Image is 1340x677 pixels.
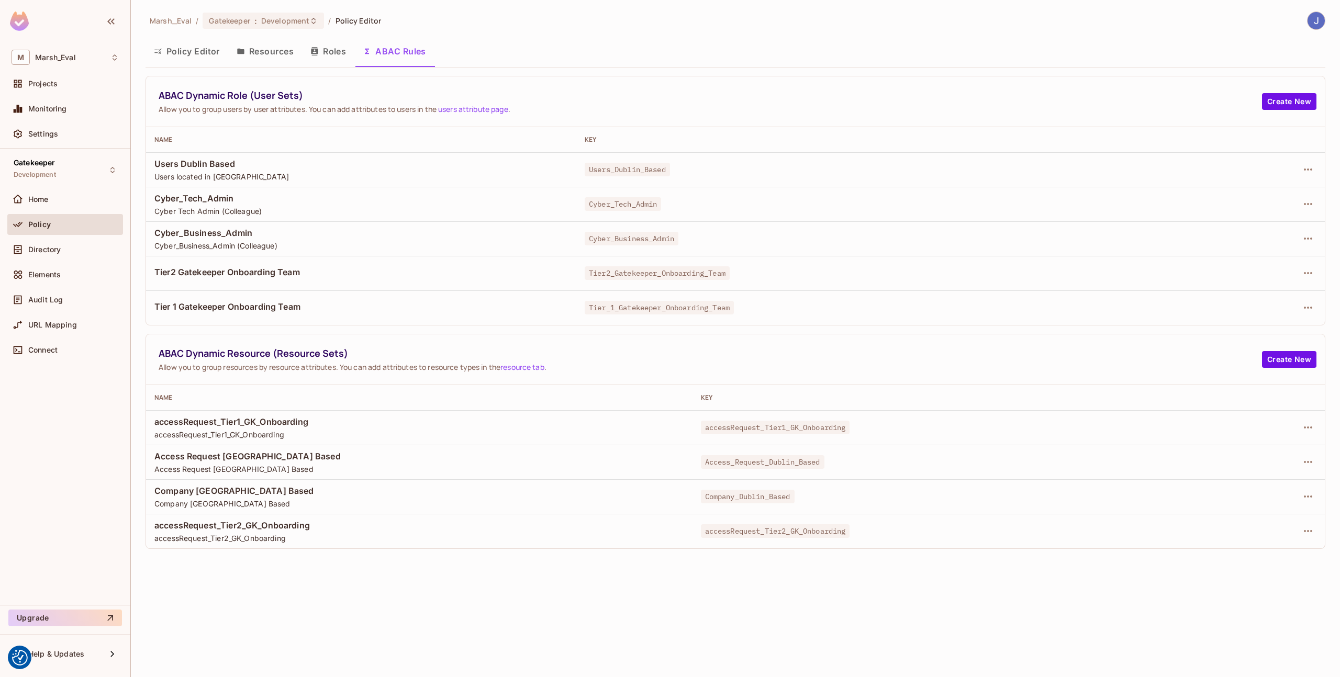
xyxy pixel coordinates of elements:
span: Development [14,171,56,179]
span: Audit Log [28,296,63,304]
span: Elements [28,270,61,279]
span: Access Request [GEOGRAPHIC_DATA] Based [154,450,684,462]
span: accessRequest_Tier1_GK_Onboarding [154,430,684,439]
span: Cyber_Business_Admin [585,232,678,245]
span: Cyber_Tech_Admin [585,197,661,211]
button: Roles [302,38,354,64]
span: Directory [28,245,61,254]
span: accessRequest_Tier2_GK_Onboarding [154,533,684,543]
span: Company_Dublin_Based [701,490,795,503]
span: ABAC Dynamic Role (User Sets) [159,89,1262,102]
span: Users located in [GEOGRAPHIC_DATA] [154,172,568,182]
span: Home [28,195,49,204]
span: URL Mapping [28,321,77,329]
span: Cyber_Tech_Admin [154,193,568,204]
span: accessRequest_Tier2_GK_Onboarding [154,520,684,531]
span: Connect [28,346,58,354]
button: Resources [228,38,302,64]
span: Cyber_Business_Admin (Colleague) [154,241,568,251]
button: Policy Editor [146,38,228,64]
div: Name [154,393,684,402]
span: Projects [28,80,58,88]
span: Cyber_Business_Admin [154,227,568,239]
div: Name [154,136,568,144]
span: Help & Updates [28,650,84,658]
span: M [12,50,30,65]
span: Allow you to group resources by resource attributes. You can add attributes to resource types in ... [159,362,1262,372]
span: : [254,17,258,25]
span: Tier_1_Gatekeeper_Onboarding_Team [585,301,734,314]
button: Upgrade [8,610,122,626]
span: Gatekeeper [14,159,55,167]
span: Allow you to group users by user attributes. You can add attributes to users in the . [159,104,1262,114]
span: Tier2 Gatekeeper Onboarding Team [154,266,568,278]
span: Gatekeeper [209,16,250,26]
span: the active workspace [150,16,192,26]
span: Development [261,16,309,26]
span: Monitoring [28,105,67,113]
a: resource tab [500,362,544,372]
img: Revisit consent button [12,650,28,665]
a: users attribute page [438,104,508,114]
div: Key [701,393,1210,402]
button: ABAC Rules [354,38,434,64]
span: Settings [28,130,58,138]
span: accessRequest_Tier2_GK_Onboarding [701,524,850,538]
span: Access Request [GEOGRAPHIC_DATA] Based [154,464,684,474]
span: Access_Request_Dublin_Based [701,455,824,469]
span: Company [GEOGRAPHIC_DATA] Based [154,499,684,509]
span: Tier 1 Gatekeeper Onboarding Team [154,301,568,312]
span: Workspace: Marsh_Eval [35,53,76,62]
span: Policy Editor [336,16,382,26]
span: Users Dublin Based [154,158,568,170]
li: / [196,16,198,26]
span: accessRequest_Tier1_GK_Onboarding [154,416,684,427]
span: ABAC Dynamic Resource (Resource Sets) [159,347,1262,360]
span: Users_Dublin_Based [585,163,670,176]
div: Key [585,136,1191,144]
span: Policy [28,220,51,229]
button: Consent Preferences [12,650,28,665]
button: Create New [1262,93,1316,110]
img: Jose Basanta [1308,12,1325,29]
span: Company [GEOGRAPHIC_DATA] Based [154,485,684,497]
button: Create New [1262,351,1316,368]
span: Tier2_Gatekeeper_Onboarding_Team [585,266,730,280]
span: accessRequest_Tier1_GK_Onboarding [701,421,850,434]
span: Cyber Tech Admin (Colleague) [154,206,568,216]
li: / [328,16,331,26]
img: SReyMgAAAABJRU5ErkJggg== [10,12,29,31]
